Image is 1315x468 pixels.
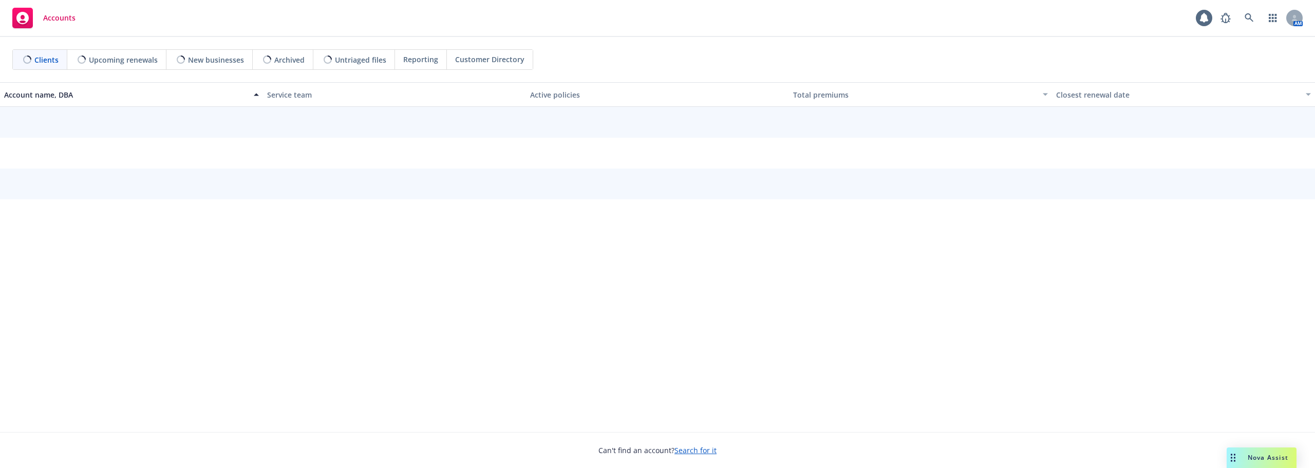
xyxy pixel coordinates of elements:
button: Closest renewal date [1052,82,1315,107]
span: Can't find an account? [598,445,717,456]
span: Nova Assist [1248,453,1288,462]
a: Search [1239,8,1260,28]
span: Accounts [43,14,76,22]
button: Total premiums [789,82,1052,107]
span: New businesses [188,54,244,65]
span: Customer Directory [455,54,524,65]
div: Account name, DBA [4,89,248,100]
div: Service team [267,89,522,100]
div: Closest renewal date [1056,89,1300,100]
a: Switch app [1263,8,1283,28]
a: Accounts [8,4,80,32]
span: Reporting [403,54,438,65]
div: Total premiums [793,89,1037,100]
div: Drag to move [1227,447,1239,468]
div: Active policies [530,89,785,100]
button: Active policies [526,82,789,107]
a: Report a Bug [1215,8,1236,28]
button: Nova Assist [1227,447,1297,468]
span: Archived [274,54,305,65]
a: Search for it [674,445,717,455]
span: Upcoming renewals [89,54,158,65]
button: Service team [263,82,526,107]
span: Clients [34,54,59,65]
span: Untriaged files [335,54,386,65]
